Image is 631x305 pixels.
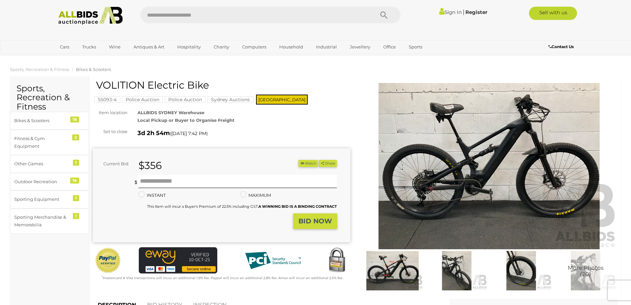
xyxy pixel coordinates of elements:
div: 2 [72,134,79,140]
a: Industrial [312,41,341,52]
img: Allbids.com.au [55,7,127,25]
img: VOLITION Electric Bike [426,251,487,290]
b: A WINNING BID IS A BINDING CONTRACT [258,204,337,209]
a: Sell with us [529,7,577,20]
mark: 55093-4 [94,96,120,103]
strong: $356 [138,159,162,172]
a: Household [275,41,307,52]
span: [GEOGRAPHIC_DATA] [256,95,308,105]
mark: Sydney Auctions [207,96,253,103]
h2: Sports, Recreation & Fitness [17,84,82,112]
a: Office [379,41,400,52]
a: Contact Us [549,43,575,50]
div: Sporting Equipment [14,195,69,203]
span: ( ) [170,131,208,136]
strong: ALLBIDS SYDNEY Warehouse [137,110,204,115]
a: Sign In [439,9,462,15]
a: Sports, Recreation & Fitness [10,67,69,72]
button: BID NOW [293,213,337,229]
div: Bikes & Scooters [14,117,69,124]
div: Fitness & Gym Equipment [14,135,69,150]
img: PCI DSS compliant [240,247,306,274]
strong: Local Pickup or Buyer to Organise Freight [137,117,235,123]
mark: Police Auction [122,96,163,103]
small: This Item will incur a Buyer's Premium of 22.5% including GST. [147,204,337,209]
small: Mastercard & Visa transactions will incur an additional 1.9% fee. Paypal will incur an additional... [102,276,343,280]
a: Sporting Equipment 1 [10,191,89,208]
button: Watch [298,160,318,167]
span: [DATE] 7:42 PM [171,130,206,136]
a: Register [465,9,487,15]
label: INSTANT [138,191,166,199]
a: More Photos(20) [555,251,616,290]
a: 55093-4 [94,97,120,102]
a: [GEOGRAPHIC_DATA] [56,52,111,63]
a: Police Auction [165,97,206,102]
a: Fitness & Gym Equipment 2 [10,130,89,155]
div: Set to close [88,128,132,135]
img: Official PayPal Seal [94,247,122,274]
img: eWAY Payment Gateway [139,247,217,273]
img: VOLITION Electric Bike [360,83,618,249]
a: Bikes & Scooters 18 [10,112,89,129]
a: Sporting Merchandise & Memorabilia 1 [10,208,89,234]
a: Antiques & Art [129,41,169,52]
a: Sydney Auctions [207,97,253,102]
label: MAXIMUM [240,191,271,199]
div: Sporting Merchandise & Memorabilia [14,213,69,229]
a: Jewellery [345,41,375,52]
span: | [463,8,464,16]
a: Charity [209,41,234,52]
div: 1 [73,213,79,219]
div: 18 [70,116,79,122]
a: Hospitality [173,41,205,52]
button: Search [367,7,400,23]
div: Current Bid [93,160,133,168]
div: Other Games [14,160,69,168]
div: 1 [73,195,79,201]
a: Police Auction [122,97,163,102]
strong: 3d 2h 54m [137,129,170,137]
img: VOLITION Electric Bike [491,251,552,290]
button: Share [319,160,337,167]
b: Contact Us [549,44,574,49]
a: Other Games 1 [10,155,89,173]
span: More Photos (20) [568,265,604,277]
h1: VOLITION Electric Bike [96,80,349,91]
a: Wine [105,41,125,52]
div: 16 [70,178,79,184]
a: Sports [404,41,427,52]
img: Secured by Rapid SSL [324,247,350,274]
img: VOLITION Electric Bike [362,251,423,290]
a: Cars [56,41,74,52]
mark: Police Auction [165,96,206,103]
div: 1 [73,160,79,166]
div: Item location [88,109,132,116]
img: VOLITION Electric Bike [555,251,616,290]
a: Outdoor Recreation 16 [10,173,89,191]
a: Computers [238,41,271,52]
a: Trucks [78,41,100,52]
a: Bikes & Scooters [76,67,111,72]
li: Watch this item [298,160,318,167]
strong: BID NOW [298,217,332,225]
div: Outdoor Recreation [14,178,69,186]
